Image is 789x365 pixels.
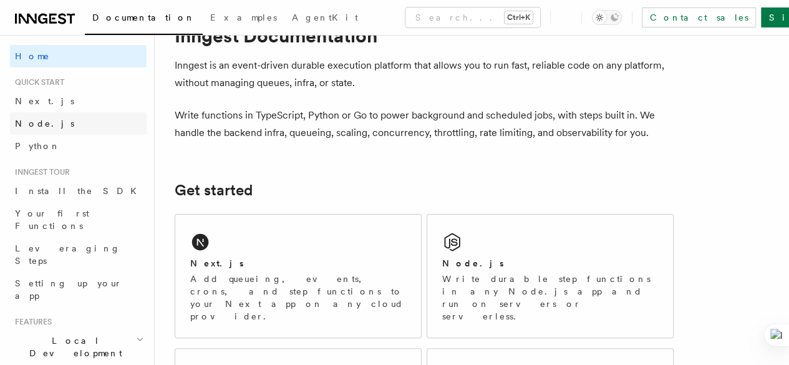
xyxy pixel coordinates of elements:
[10,45,147,67] a: Home
[10,317,52,327] span: Features
[15,50,50,62] span: Home
[427,214,674,338] a: Node.jsWrite durable step functions in any Node.js app and run on servers or serverless.
[15,243,120,266] span: Leveraging Steps
[292,12,358,22] span: AgentKit
[175,107,674,142] p: Write functions in TypeScript, Python or Go to power background and scheduled jobs, with steps bu...
[592,10,622,25] button: Toggle dark mode
[10,334,136,359] span: Local Development
[10,272,147,307] a: Setting up your app
[10,90,147,112] a: Next.js
[10,237,147,272] a: Leveraging Steps
[175,182,253,199] a: Get started
[505,11,533,24] kbd: Ctrl+K
[92,12,195,22] span: Documentation
[10,135,147,157] a: Python
[15,141,61,151] span: Python
[10,202,147,237] a: Your first Functions
[190,273,406,323] p: Add queueing, events, crons, and step functions to your Next app on any cloud provider.
[175,214,422,338] a: Next.jsAdd queueing, events, crons, and step functions to your Next app on any cloud provider.
[10,180,147,202] a: Install the SDK
[203,4,284,34] a: Examples
[10,329,147,364] button: Local Development
[15,208,89,231] span: Your first Functions
[15,119,74,129] span: Node.js
[175,24,674,47] h1: Inngest Documentation
[642,7,756,27] a: Contact sales
[15,278,122,301] span: Setting up your app
[210,12,277,22] span: Examples
[405,7,540,27] button: Search...Ctrl+K
[190,257,244,270] h2: Next.js
[10,112,147,135] a: Node.js
[85,4,203,35] a: Documentation
[175,57,674,92] p: Inngest is an event-driven durable execution platform that allows you to run fast, reliable code ...
[10,77,64,87] span: Quick start
[15,186,144,196] span: Install the SDK
[15,96,74,106] span: Next.js
[442,257,504,270] h2: Node.js
[284,4,365,34] a: AgentKit
[442,273,658,323] p: Write durable step functions in any Node.js app and run on servers or serverless.
[10,167,70,177] span: Inngest tour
